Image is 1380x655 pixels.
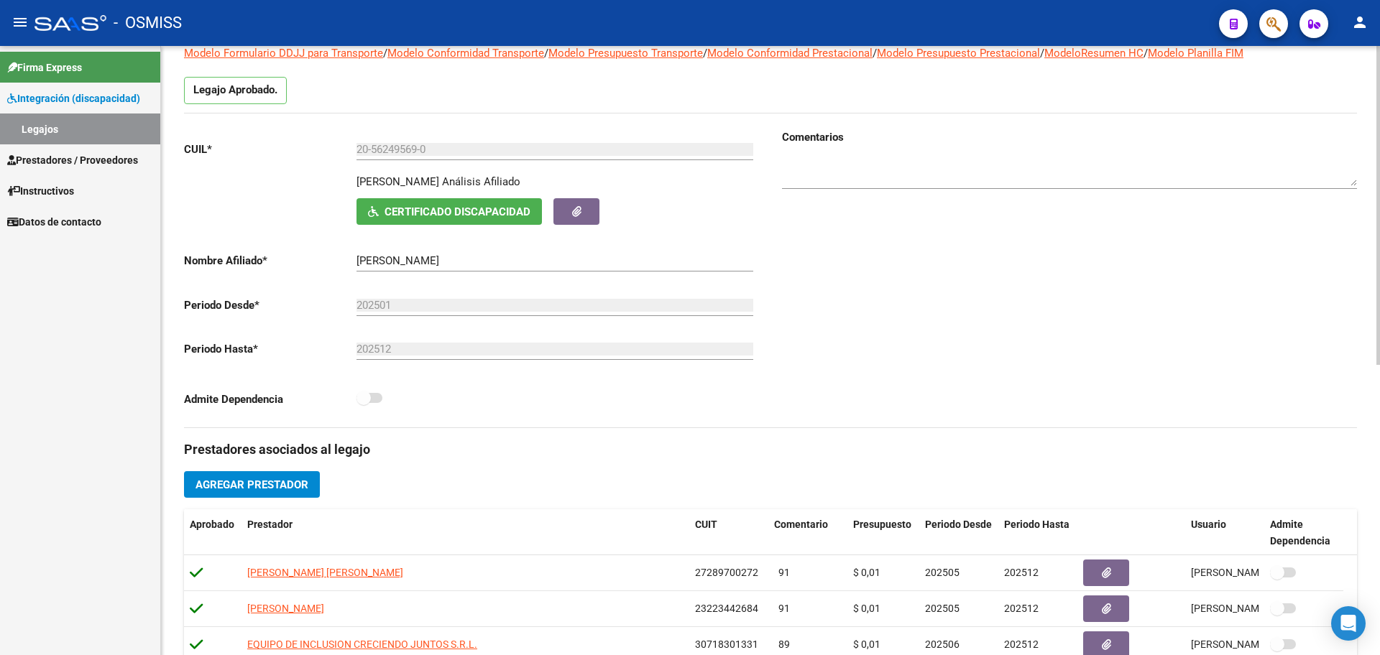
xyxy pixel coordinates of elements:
[1044,47,1144,60] a: ModeloResumen HC
[7,214,101,230] span: Datos de contacto
[1191,519,1226,530] span: Usuario
[1004,603,1039,614] span: 202512
[385,205,530,218] span: Certificado Discapacidad
[695,519,717,530] span: CUIT
[195,478,308,491] span: Agregar Prestador
[1270,519,1330,547] span: Admite Dependencia
[1185,509,1264,557] datatable-header-cell: Usuario
[184,141,356,157] p: CUIL
[925,603,960,614] span: 202505
[778,567,790,578] span: 91
[1351,14,1368,31] mat-icon: person
[925,519,992,530] span: Periodo Desde
[241,509,689,557] datatable-header-cell: Prestador
[190,519,234,530] span: Aprobado
[853,519,911,530] span: Presupuesto
[695,567,758,578] span: 27289700272
[7,152,138,168] span: Prestadores / Proveedores
[877,47,1040,60] a: Modelo Presupuesto Prestacional
[184,471,320,498] button: Agregar Prestador
[247,519,293,530] span: Prestador
[184,253,356,269] p: Nombre Afiliado
[387,47,544,60] a: Modelo Conformidad Transporte
[998,509,1077,557] datatable-header-cell: Periodo Hasta
[853,567,880,578] span: $ 0,01
[1004,519,1069,530] span: Periodo Hasta
[707,47,873,60] a: Modelo Conformidad Prestacional
[778,638,790,650] span: 89
[847,509,919,557] datatable-header-cell: Presupuesto
[114,7,182,39] span: - OSMISS
[442,174,520,190] div: Análisis Afiliado
[11,14,29,31] mat-icon: menu
[689,509,768,557] datatable-header-cell: CUIT
[1191,567,1304,578] span: [PERSON_NAME] [DATE]
[184,440,1357,460] h3: Prestadores asociados al legajo
[695,603,758,614] span: 23223442684
[7,183,74,199] span: Instructivos
[1004,567,1039,578] span: 202512
[7,60,82,75] span: Firma Express
[184,297,356,313] p: Periodo Desde
[184,509,241,557] datatable-header-cell: Aprobado
[356,198,542,225] button: Certificado Discapacidad
[1004,638,1039,650] span: 202512
[548,47,703,60] a: Modelo Presupuesto Transporte
[247,638,477,650] span: EQUIPO DE INCLUSION CRECIENDO JUNTOS S.R.L.
[778,603,790,614] span: 91
[7,90,140,106] span: Integración (discapacidad)
[184,77,287,104] p: Legajo Aprobado.
[919,509,998,557] datatable-header-cell: Periodo Desde
[1264,509,1343,557] datatable-header-cell: Admite Dependencia
[768,509,847,557] datatable-header-cell: Comentario
[782,129,1357,145] h3: Comentarios
[247,567,403,578] span: [PERSON_NAME] [PERSON_NAME]
[695,638,758,650] span: 30718301331
[853,603,880,614] span: $ 0,01
[925,567,960,578] span: 202505
[1331,606,1366,641] div: Open Intercom Messenger
[1148,47,1243,60] a: Modelo Planilla FIM
[1191,603,1304,614] span: [PERSON_NAME] [DATE]
[247,603,324,614] span: [PERSON_NAME]
[774,519,828,530] span: Comentario
[853,638,880,650] span: $ 0,01
[356,174,439,190] p: [PERSON_NAME]
[1191,638,1304,650] span: [PERSON_NAME] [DATE]
[184,391,356,407] p: Admite Dependencia
[925,638,960,650] span: 202506
[184,47,383,60] a: Modelo Formulario DDJJ para Transporte
[184,341,356,357] p: Periodo Hasta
